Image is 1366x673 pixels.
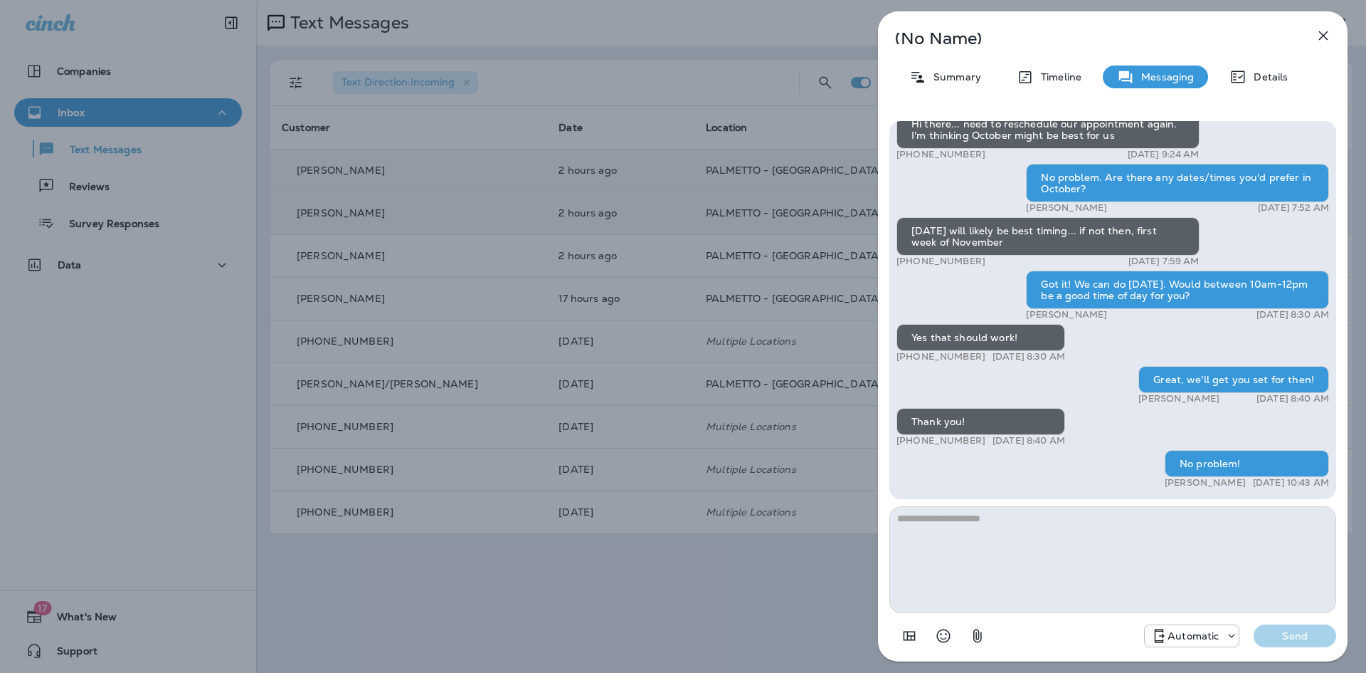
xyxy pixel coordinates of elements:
p: [DATE] 9:24 AM [1128,149,1200,160]
p: [PHONE_NUMBER] [896,351,985,362]
div: Yes that should work! [896,324,1065,351]
div: No problem. Are there any dates/times you'd prefer in October? [1026,164,1329,202]
p: (No Name) [895,33,1283,44]
p: Summary [926,71,981,83]
div: Great, we'll get you set for then! [1138,366,1329,393]
p: [PHONE_NUMBER] [896,256,985,267]
p: [DATE] 8:30 AM [1256,309,1329,320]
p: [DATE] 8:40 AM [992,435,1065,447]
div: Hi there... need to reschedule our appointment again. I'm thinking October might be best for us [896,110,1200,149]
p: [PHONE_NUMBER] [896,435,985,447]
button: Select an emoji [929,622,958,650]
button: Add in a premade template [895,622,923,650]
p: Messaging [1134,71,1194,83]
p: [DATE] 8:40 AM [1256,393,1329,405]
p: [PERSON_NAME] [1138,393,1219,405]
p: [PHONE_NUMBER] [896,149,985,160]
p: [DATE] 7:59 AM [1128,256,1200,267]
p: Timeline [1034,71,1081,83]
div: [DATE] will likely be best timing... if not then, first week of November [896,217,1200,256]
div: No problem! [1165,450,1329,477]
div: Thank you! [896,408,1065,435]
p: [PERSON_NAME] [1165,477,1246,489]
p: [DATE] 8:30 AM [992,351,1065,362]
p: Automatic [1168,630,1219,642]
p: [PERSON_NAME] [1026,202,1107,214]
p: [DATE] 10:43 AM [1253,477,1329,489]
p: [DATE] 7:52 AM [1258,202,1329,214]
div: Got it! We can do [DATE]. Would between 10am-12pm be a good time of day for you? [1026,271,1329,309]
p: Details [1246,71,1288,83]
p: [PERSON_NAME] [1026,309,1107,320]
